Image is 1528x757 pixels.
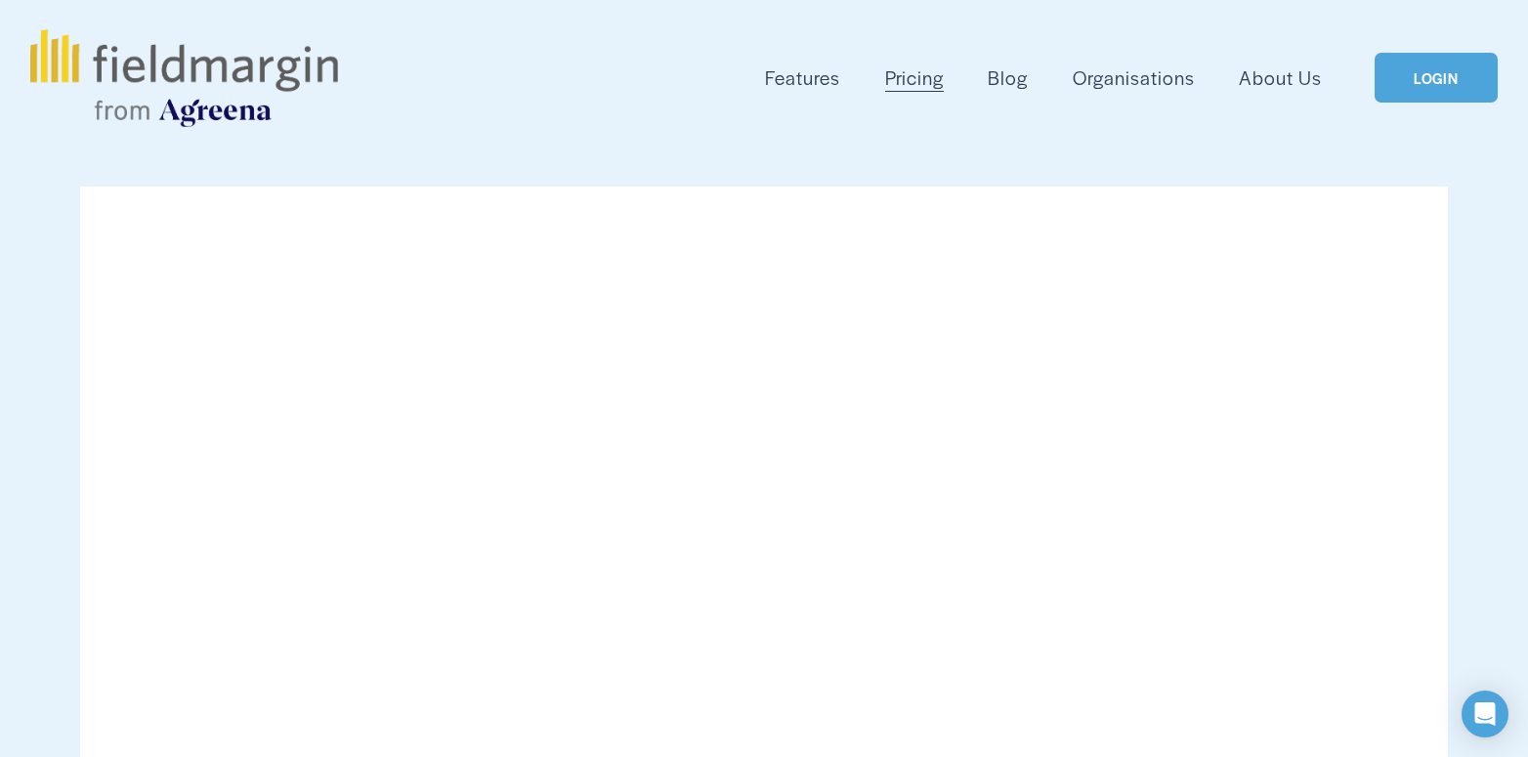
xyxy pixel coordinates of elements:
img: fieldmargin.com [30,29,337,127]
a: folder dropdown [765,62,840,94]
a: Blog [988,62,1028,94]
a: LOGIN [1375,53,1498,103]
a: About Us [1239,62,1322,94]
a: Organisations [1073,62,1195,94]
div: Open Intercom Messenger [1462,691,1508,737]
span: Features [765,63,840,92]
a: Pricing [885,62,944,94]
